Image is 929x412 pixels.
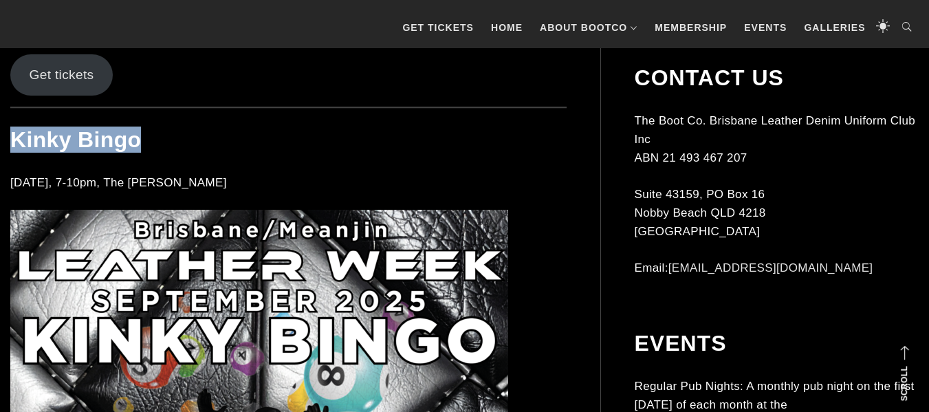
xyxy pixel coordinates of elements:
[635,259,919,277] p: Email:
[10,127,567,153] h2: Kinky Bingo
[899,366,909,401] strong: Scroll
[533,7,644,48] a: About BootCo
[737,7,794,48] a: Events
[635,185,919,241] p: Suite 43159, PO Box 16 Nobby Beach QLD 4218 [GEOGRAPHIC_DATA]
[484,7,529,48] a: Home
[648,7,734,48] a: Membership
[10,54,113,96] a: Get tickets
[10,173,567,192] p: [DATE], 7-10pm, The [PERSON_NAME]
[635,111,919,168] p: The Boot Co. Brisbane Leather Denim Uniform Club Inc ABN 21 493 467 207
[635,64,919,90] h2: Contact Us
[668,261,873,274] a: [EMAIL_ADDRESS][DOMAIN_NAME]
[395,7,481,48] a: GET TICKETS
[635,330,919,356] h2: Events
[797,7,872,48] a: Galleries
